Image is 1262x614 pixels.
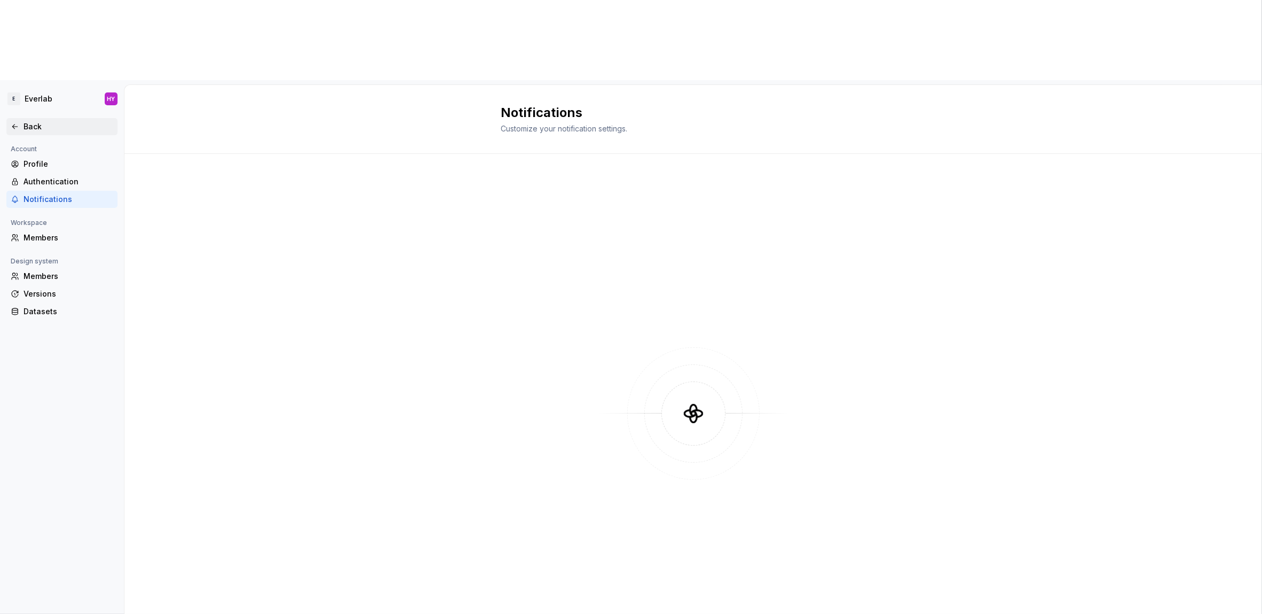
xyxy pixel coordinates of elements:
[6,156,118,173] a: Profile
[6,173,118,190] a: Authentication
[6,268,118,285] a: Members
[6,255,63,268] div: Design system
[25,94,52,104] div: Everlab
[6,229,118,246] a: Members
[24,232,113,243] div: Members
[24,271,113,282] div: Members
[24,121,113,132] div: Back
[501,124,628,133] span: Customize your notification settings.
[24,176,113,187] div: Authentication
[24,159,113,169] div: Profile
[7,92,20,105] div: E
[24,306,113,317] div: Datasets
[107,95,115,103] div: HY
[2,87,122,111] button: EEverlabHY
[6,303,118,320] a: Datasets
[6,216,51,229] div: Workspace
[6,191,118,208] a: Notifications
[24,194,113,205] div: Notifications
[6,143,41,156] div: Account
[6,285,118,302] a: Versions
[24,289,113,299] div: Versions
[501,104,873,121] h2: Notifications
[6,118,118,135] a: Back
